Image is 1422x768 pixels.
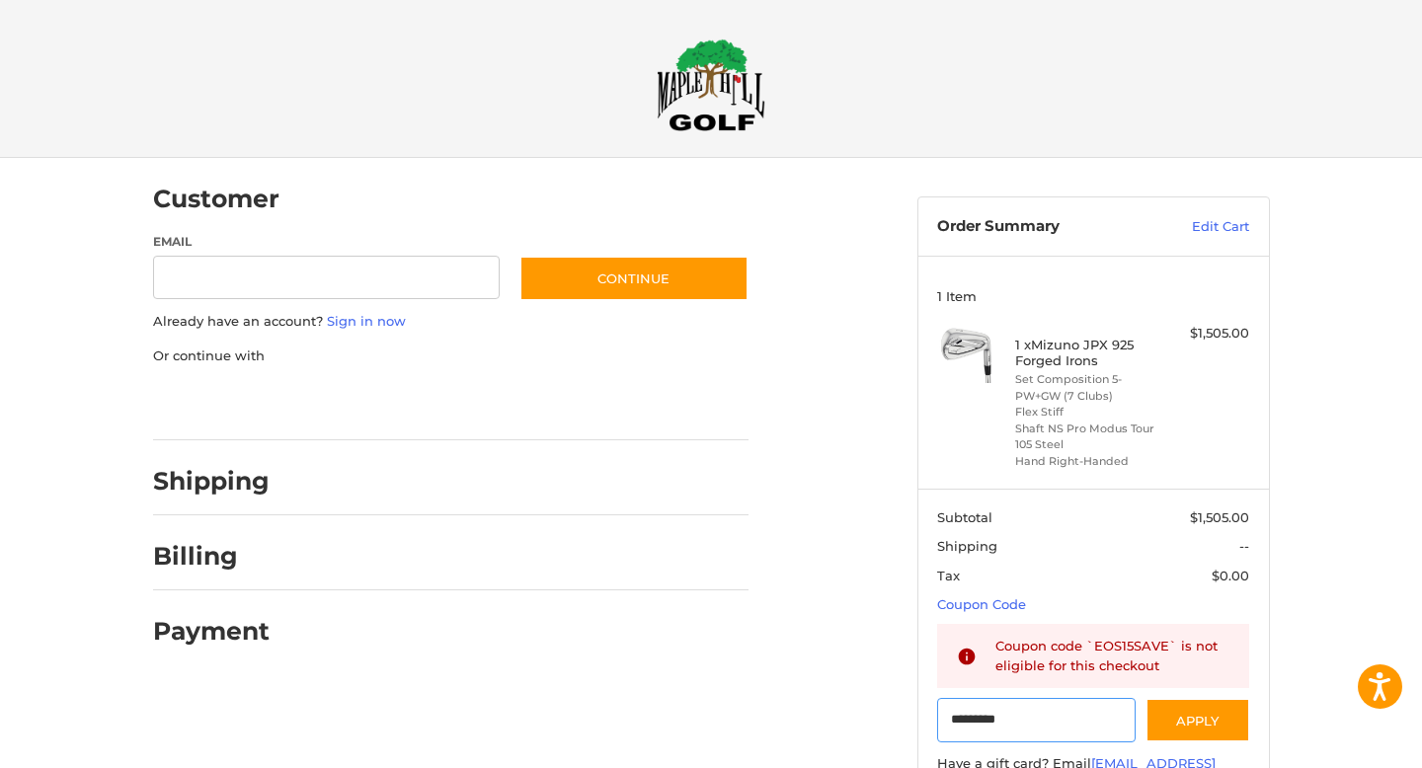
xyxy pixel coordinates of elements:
div: $1,505.00 [1171,324,1249,344]
h3: Order Summary [937,217,1149,237]
iframe: PayPal-paylater [314,385,462,421]
li: Flex Stiff [1015,404,1166,421]
h2: Customer [153,184,279,214]
input: Gift Certificate or Coupon Code [937,698,1136,742]
p: Already have an account? [153,312,749,332]
p: Or continue with [153,346,749,366]
iframe: PayPal-paypal [146,385,294,421]
button: Continue [519,256,749,301]
iframe: PayPal-venmo [481,385,629,421]
li: Shaft NS Pro Modus Tour 105 Steel [1015,421,1166,453]
span: $0.00 [1212,568,1249,583]
h2: Shipping [153,466,270,497]
h4: 1 x Mizuno JPX 925 Forged Irons [1015,337,1166,369]
a: Edit Cart [1149,217,1249,237]
li: Set Composition 5-PW+GW (7 Clubs) [1015,371,1166,404]
li: Hand Right-Handed [1015,453,1166,470]
a: Sign in now [327,313,406,329]
span: $1,505.00 [1190,509,1249,525]
h2: Billing [153,541,269,572]
span: Subtotal [937,509,992,525]
img: Maple Hill Golf [657,38,765,131]
span: -- [1239,538,1249,554]
div: Coupon code `EOS15SAVE` is not eligible for this checkout [995,637,1230,675]
button: Apply [1145,698,1250,742]
label: Email [153,233,501,251]
a: Coupon Code [937,596,1026,612]
span: Tax [937,568,960,583]
h2: Payment [153,616,270,647]
span: Shipping [937,538,997,554]
h3: 1 Item [937,288,1249,304]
